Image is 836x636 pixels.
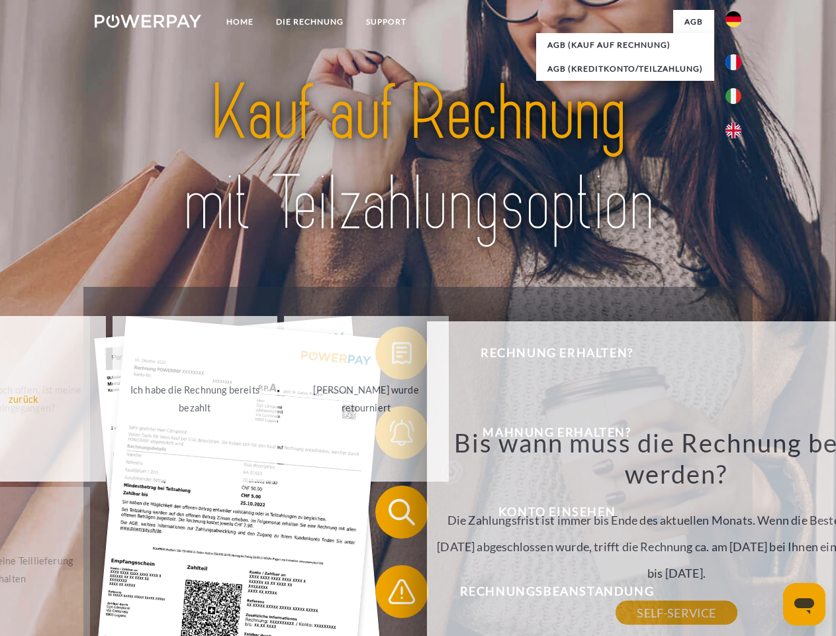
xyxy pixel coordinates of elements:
img: logo-powerpay-white.svg [95,15,201,28]
img: qb_warning.svg [385,575,418,608]
a: SELF-SERVICE [616,601,737,625]
a: DIE RECHNUNG [265,10,355,34]
img: en [725,123,741,138]
a: AGB (Kreditkonto/Teilzahlung) [536,57,714,81]
button: Rechnungsbeanstandung [375,565,720,618]
img: it [725,88,741,104]
img: fr [725,54,741,70]
img: qb_search.svg [385,496,418,529]
div: Ich habe die Rechnung bereits bezahlt [120,381,269,417]
a: AGB (Kauf auf Rechnung) [536,33,714,57]
a: agb [673,10,714,34]
a: Home [215,10,265,34]
img: title-powerpay_de.svg [126,64,710,254]
div: [PERSON_NAME] wurde retourniert [292,381,441,417]
button: Konto einsehen [375,486,720,539]
a: SUPPORT [355,10,418,34]
img: de [725,11,741,27]
iframe: Schaltfläche zum Öffnen des Messaging-Fensters [783,583,825,625]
